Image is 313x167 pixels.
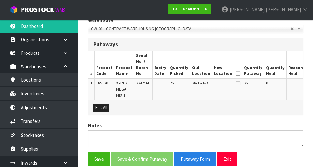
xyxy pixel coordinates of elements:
[114,51,134,79] th: Product Name
[217,152,237,166] button: Exit
[168,4,211,14] a: D01 - DEMDEN LTD
[264,51,287,79] th: Quantity Held
[55,7,66,13] small: WMS
[242,51,264,79] th: Quantity Putaway
[111,152,173,166] button: Save & Confirm Putaway
[153,51,168,79] th: Expiry Date
[95,51,114,79] th: Product Code
[192,80,208,86] span: 38-12-1-B
[88,51,95,79] th: #
[90,80,92,86] span: 1
[266,7,301,13] span: [PERSON_NAME]
[287,51,305,79] th: Reason Held
[88,152,110,166] button: Save
[171,6,208,12] strong: D01 - DEMDEN LTD
[244,80,248,86] span: 26
[212,51,234,79] th: New Location
[230,7,265,13] span: [PERSON_NAME]
[170,80,174,86] span: 26
[181,156,210,162] span: Putaway Form
[116,80,127,98] span: XYPEX MEGA MIX 1
[134,51,153,79] th: Serial No. / Batch No.
[91,25,291,33] span: CWL01 - CONTRACT WAREHOUSING [GEOGRAPHIC_DATA]
[190,51,212,79] th: Old Location
[93,41,298,48] h3: Putaways
[174,152,216,166] button: Putaway Form
[21,6,54,14] span: ProStock
[168,51,190,79] th: Quantity Picked
[88,122,102,129] label: Notes
[93,104,109,112] button: Edit All
[266,80,268,86] span: 0
[136,80,151,86] span: 32424AD
[10,6,18,14] img: cube-alt.png
[96,80,108,86] span: 185120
